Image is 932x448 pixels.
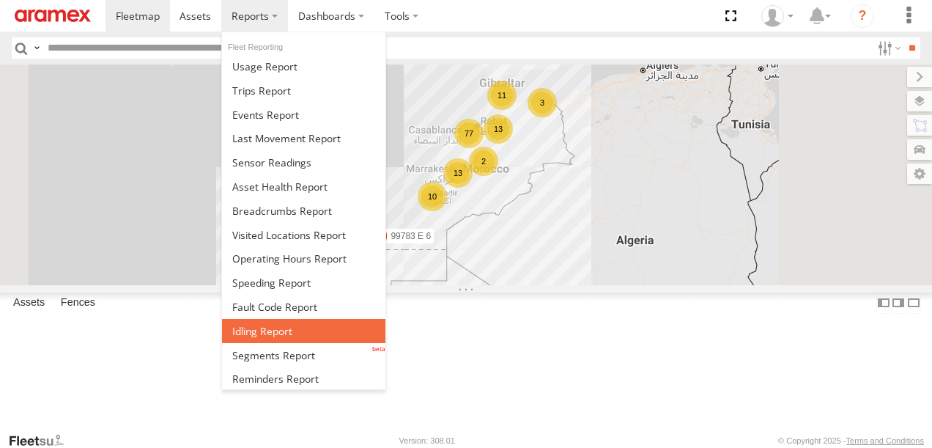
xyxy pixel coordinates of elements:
[907,164,932,184] label: Map Settings
[222,103,385,127] a: Full Events Report
[487,81,517,110] div: 11
[872,37,903,59] label: Search Filter Options
[846,436,924,445] a: Terms and Conditions
[222,199,385,223] a: Breadcrumbs Report
[222,343,385,367] a: Segments Report
[469,147,498,176] div: 2
[778,436,924,445] div: © Copyright 2025 -
[222,126,385,150] a: Last Movement Report
[443,158,473,188] div: 13
[222,223,385,247] a: Visited Locations Report
[418,182,447,211] div: 10
[891,293,906,314] label: Dock Summary Table to the Right
[484,114,513,144] div: 13
[222,295,385,319] a: Fault Code Report
[8,433,75,448] a: Visit our Website
[15,10,91,22] img: aramex-logo.svg
[53,293,103,314] label: Fences
[222,367,385,392] a: Reminders Report
[222,150,385,175] a: Sensor Readings
[31,37,42,59] label: Search Query
[222,54,385,78] a: Usage Report
[222,246,385,271] a: Asset Operating Hours Report
[528,88,557,117] div: 3
[391,231,431,241] span: 99783 E 6
[222,271,385,295] a: Fleet Speed Report
[222,175,385,199] a: Asset Health Report
[851,4,874,28] i: ?
[756,5,799,27] div: Hicham Abourifa
[222,319,385,343] a: Idling Report
[876,293,891,314] label: Dock Summary Table to the Left
[454,119,484,148] div: 77
[6,293,52,314] label: Assets
[399,436,455,445] div: Version: 308.01
[906,293,921,314] label: Hide Summary Table
[222,78,385,103] a: Trips Report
